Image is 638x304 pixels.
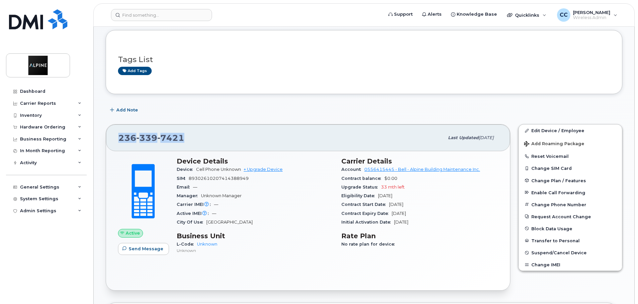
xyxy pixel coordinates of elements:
span: — [214,202,218,207]
span: CC [560,11,568,19]
a: + Upgrade Device [244,167,283,172]
span: No rate plan for device [341,242,398,247]
a: Alerts [417,8,446,21]
span: Quicklinks [515,12,539,18]
button: Change SIM Card [519,162,622,174]
span: Contract Expiry Date [341,211,392,216]
span: 7421 [157,133,184,143]
h3: Tags List [118,55,610,64]
span: 339 [136,133,157,143]
span: Knowledge Base [457,11,497,18]
span: Support [394,11,413,18]
a: Support [384,8,417,21]
span: Eligibility Date [341,193,378,198]
h3: Business Unit [177,232,333,240]
span: Wireless Admin [573,15,610,20]
button: Request Account Change [519,211,622,223]
a: Edit Device / Employee [519,124,622,136]
span: Unknown Manager [201,193,242,198]
h3: Rate Plan [341,232,498,240]
span: Active [126,230,140,236]
button: Suspend/Cancel Device [519,247,622,259]
span: Cell Phone Unknown [196,167,241,172]
div: Quicklinks [502,8,551,22]
button: Add Note [106,104,144,116]
span: [DATE] [378,193,392,198]
span: — [193,185,197,190]
button: Reset Voicemail [519,150,622,162]
span: L-Code [177,242,197,247]
span: [DATE] [394,220,408,225]
span: City Of Use [177,220,206,225]
p: Unknown [177,248,333,253]
span: Initial Activation Date [341,220,394,225]
input: Find something... [111,9,212,21]
span: SIM [177,176,189,181]
span: [DATE] [389,202,403,207]
span: [DATE] [479,135,494,140]
span: Add Roaming Package [524,141,584,147]
span: Account [341,167,364,172]
span: Contract balance [341,176,384,181]
span: Contract Start Date [341,202,389,207]
button: Change Plan / Features [519,175,622,187]
span: Suspend/Cancel Device [531,250,587,255]
a: 0556415445 - Bell - Alpine Building Maintenance Inc. [364,167,480,172]
span: Alerts [428,11,442,18]
span: Email [177,185,193,190]
span: Manager [177,193,201,198]
span: Send Message [129,246,163,252]
span: Carrier IMEI [177,202,214,207]
span: Active IMEI [177,211,212,216]
span: $0.00 [384,176,397,181]
span: [PERSON_NAME] [573,10,610,15]
button: Add Roaming Package [519,136,622,150]
span: 236 [118,133,184,143]
button: Change Phone Number [519,199,622,211]
button: Send Message [118,243,169,255]
span: [DATE] [392,211,406,216]
div: Clara Coelho [552,8,622,22]
span: Change Plan / Features [531,178,586,183]
h3: Device Details [177,157,333,165]
button: Enable Call Forwarding [519,187,622,199]
a: Knowledge Base [446,8,502,21]
span: [GEOGRAPHIC_DATA] [206,220,253,225]
span: — [212,211,216,216]
span: Device [177,167,196,172]
a: Add tags [118,67,152,75]
span: Last updated [448,135,479,140]
span: 33 mth left [381,185,405,190]
button: Change IMEI [519,259,622,271]
span: Enable Call Forwarding [531,190,585,195]
span: Upgrade Status [341,185,381,190]
button: Transfer to Personal [519,235,622,247]
span: 89302610207414388949 [189,176,249,181]
span: Add Note [116,107,138,113]
h3: Carrier Details [341,157,498,165]
a: Unknown [197,242,217,247]
button: Block Data Usage [519,223,622,235]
